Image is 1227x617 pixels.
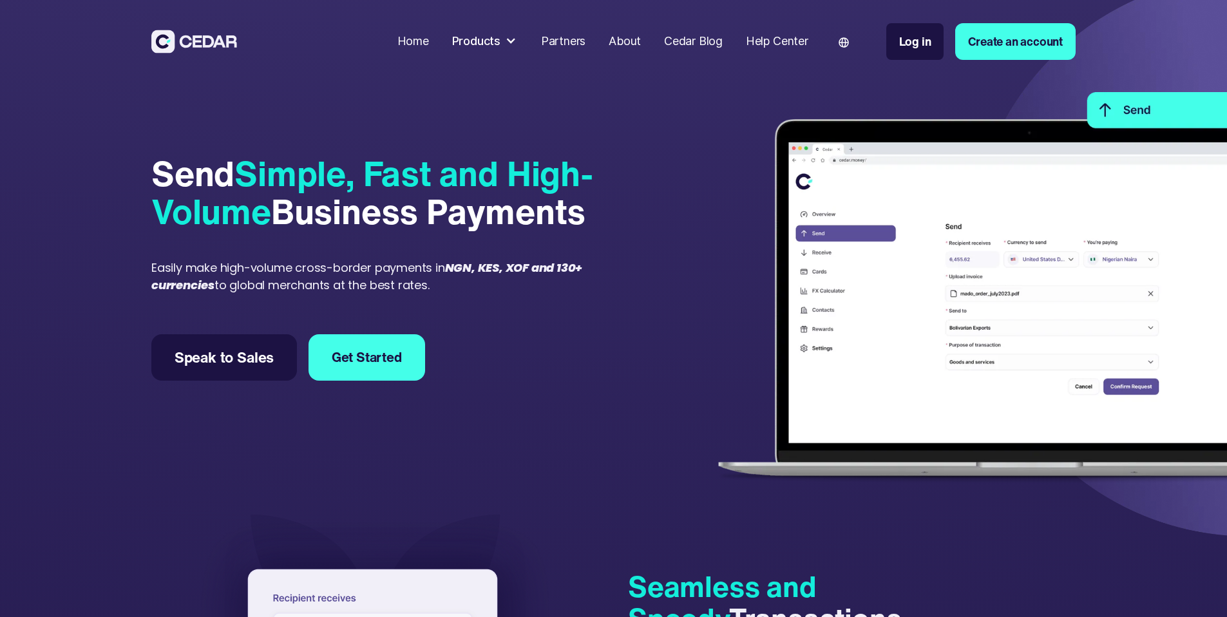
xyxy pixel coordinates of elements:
[151,334,297,381] a: Speak to Sales
[609,33,641,50] div: About
[886,23,944,60] a: Log in
[151,259,609,294] div: Easily make high-volume cross-border payments in to global merchants at the best rates.
[955,23,1076,60] a: Create an account
[397,33,429,50] div: Home
[151,147,593,236] span: Simple, Fast and High-Volume
[392,26,435,57] a: Home
[603,26,647,57] a: About
[746,33,808,50] div: Help Center
[740,26,814,57] a: Help Center
[446,27,524,56] div: Products
[309,334,425,381] a: Get Started
[151,154,609,230] div: Send Business Payments
[664,33,723,50] div: Cedar Blog
[151,260,582,293] em: NGN, KES, XOF and 130+ currencies
[452,33,500,50] div: Products
[658,26,728,57] a: Cedar Blog
[899,33,931,50] div: Log in
[535,26,591,57] a: Partners
[541,33,585,50] div: Partners
[839,37,849,48] img: world icon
